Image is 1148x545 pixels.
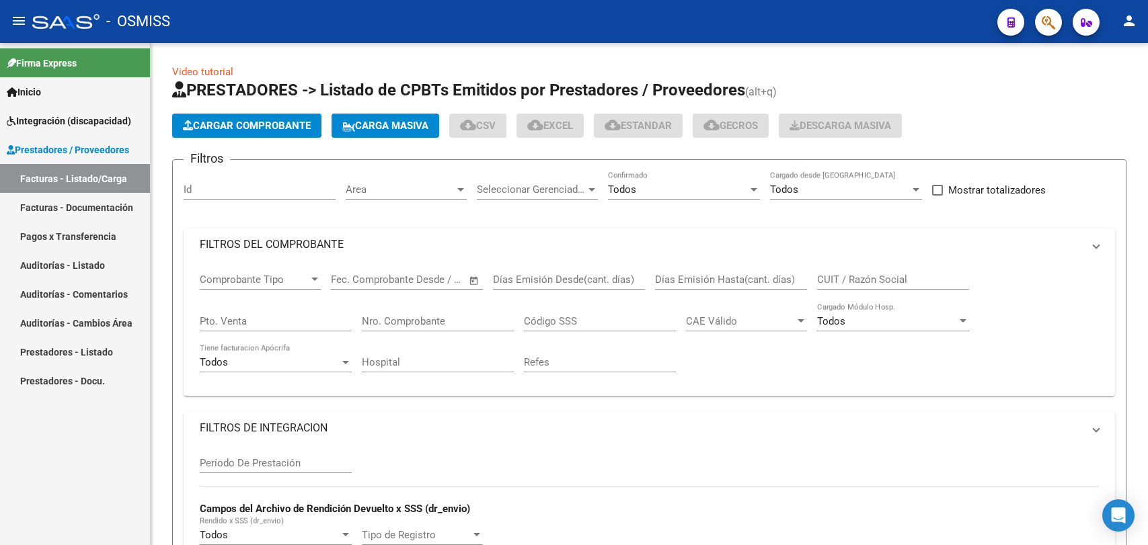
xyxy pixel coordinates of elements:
button: Open calendar [467,273,482,288]
span: EXCEL [527,120,573,132]
button: Carga Masiva [332,114,439,138]
span: Todos [608,183,636,196]
span: Todos [817,315,845,327]
span: Carga Masiva [342,120,428,132]
mat-icon: cloud_download [703,117,720,133]
button: Gecros [693,114,769,138]
button: EXCEL [516,114,584,138]
span: Estandar [605,120,672,132]
span: Prestadores / Proveedores [7,142,129,157]
span: Todos [200,356,228,368]
button: Cargar Comprobante [172,114,321,138]
button: Estandar [594,114,683,138]
mat-icon: cloud_download [605,117,621,133]
span: PRESTADORES -> Listado de CPBTs Emitidos por Prestadores / Proveedores [172,81,745,99]
span: CAE Válido [686,315,795,327]
span: Seleccionar Gerenciador [477,183,586,196]
button: Descarga Masiva [779,114,902,138]
span: Area [346,183,455,196]
span: Tipo de Registro [362,529,471,541]
span: (alt+q) [745,85,777,98]
button: CSV [449,114,506,138]
mat-panel-title: FILTROS DE INTEGRACION [200,421,1083,435]
mat-icon: menu [11,13,27,29]
span: Descarga Masiva [790,120,891,132]
a: Video tutorial [172,66,233,78]
mat-icon: cloud_download [527,117,543,133]
mat-expansion-panel-header: FILTROS DE INTEGRACION [184,412,1115,444]
span: - OSMISS [106,7,170,36]
input: Fecha fin [397,274,463,286]
mat-panel-title: FILTROS DEL COMPROBANTE [200,237,1083,252]
input: Fecha inicio [331,274,385,286]
span: Cargar Comprobante [183,120,311,132]
span: CSV [460,120,496,132]
mat-icon: cloud_download [460,117,476,133]
span: Mostrar totalizadores [948,182,1046,198]
span: Inicio [7,85,41,99]
span: Comprobante Tipo [200,274,309,286]
span: Integración (discapacidad) [7,114,131,128]
app-download-masive: Descarga masiva de comprobantes (adjuntos) [779,114,902,138]
strong: Campos del Archivo de Rendición Devuelto x SSS (dr_envio) [200,503,470,515]
span: Todos [200,529,228,541]
mat-expansion-panel-header: FILTROS DEL COMPROBANTE [184,228,1115,261]
span: Todos [770,183,798,196]
mat-icon: person [1121,13,1137,29]
h3: Filtros [184,149,230,168]
div: FILTROS DEL COMPROBANTE [184,261,1115,396]
div: Open Intercom Messenger [1102,499,1135,532]
span: Firma Express [7,56,77,71]
span: Gecros [703,120,758,132]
